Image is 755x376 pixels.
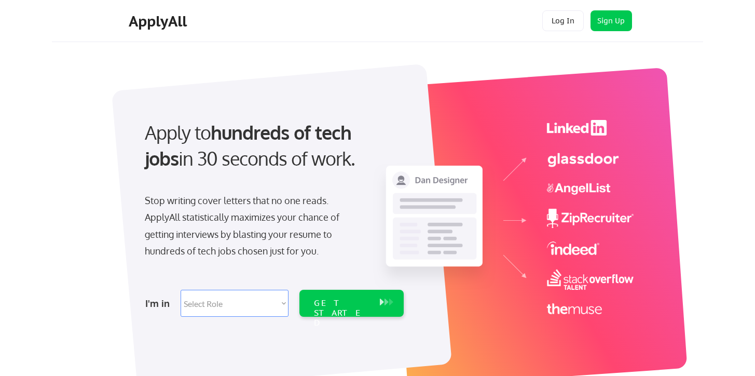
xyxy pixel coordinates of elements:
[145,295,174,312] div: I'm in
[591,10,632,31] button: Sign Up
[314,298,369,328] div: GET STARTED
[145,120,356,170] strong: hundreds of tech jobs
[145,192,358,260] div: Stop writing cover letters that no one reads. ApplyAll statistically maximizes your chance of get...
[145,119,400,172] div: Apply to in 30 seconds of work.
[129,12,190,30] div: ApplyAll
[542,10,584,31] button: Log In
